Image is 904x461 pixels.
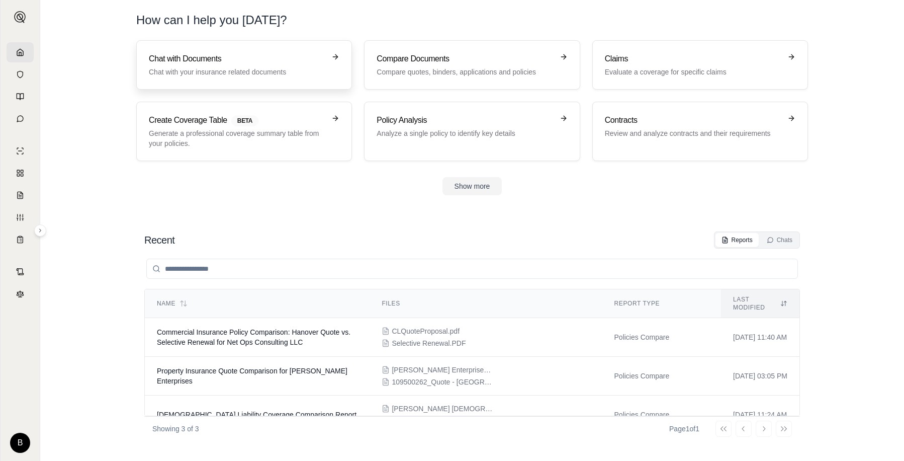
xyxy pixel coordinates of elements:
[144,233,174,247] h2: Recent
[767,236,792,244] div: Chats
[157,367,347,385] span: Property Insurance Quote Comparison for Hothem Enterprises
[7,185,34,205] a: Claim Coverage
[377,114,553,126] h3: Policy Analysis
[721,236,753,244] div: Reports
[392,326,460,336] span: CLQuoteProposal.pdf
[136,12,808,28] h1: How can I help you [DATE]?
[392,365,492,375] span: Hothem Enterprises Quote MQ05064723-000_QP_LizCast.PDF
[7,262,34,282] a: Contract Analysis
[377,67,553,77] p: Compare quotes, binders, applications and policies
[7,109,34,129] a: Chat
[7,87,34,107] a: Prompt Library
[7,141,34,161] a: Single Policy
[605,53,781,65] h3: Claims
[442,177,502,195] button: Show more
[136,102,352,161] a: Create Coverage TableBETAGenerate a professional coverage summary table from your policies.
[377,53,553,65] h3: Compare Documents
[231,115,258,126] span: BETA
[157,411,356,419] span: Pleasant Hill Baptist Church Liability Coverage Comparison Report
[10,433,30,453] div: B
[149,53,325,65] h3: Chat with Documents
[605,114,781,126] h3: Contracts
[721,318,799,357] td: [DATE] 11:40 AM
[592,40,808,90] a: ClaimsEvaluate a coverage for specific claims
[34,224,46,237] button: Expand sidebar
[392,338,466,348] span: Selective Renewal.PDF
[7,42,34,62] a: Home
[377,128,553,138] p: Analyze a single policy to identify key details
[10,7,30,27] button: Expand sidebar
[605,67,781,77] p: Evaluate a coverage for specific claims
[592,102,808,161] a: ContractsReview and analyze contracts and their requirements
[721,396,799,434] td: [DATE] 11:24 AM
[14,11,26,23] img: Expand sidebar
[7,64,34,85] a: Documents Vault
[602,357,721,396] td: Policies Compare
[157,328,350,346] span: Commercial Insurance Policy Comparison: Hanover Quote vs. Selective Renewal for Net Ops Consultin...
[392,404,492,414] span: Glatfelter Pleasant Hill Baptist Church.PDF
[157,299,357,308] div: Name
[605,128,781,138] p: Review and analyze contracts and their requirements
[602,318,721,357] td: Policies Compare
[136,40,352,90] a: Chat with DocumentsChat with your insurance related documents
[149,67,325,77] p: Chat with your insurance related documents
[715,233,759,247] button: Reports
[392,377,492,387] span: 109500262_Quote - Avondale Property - Hothem - for.PDF
[149,128,325,148] p: Generate a professional coverage summary table from your policies.
[370,289,602,318] th: Files
[761,233,798,247] button: Chats
[602,396,721,434] td: Policies Compare
[721,357,799,396] td: [DATE] 03:05 PM
[669,424,699,434] div: Page 1 of 1
[7,163,34,183] a: Policy Comparisons
[7,207,34,227] a: Custom Report
[7,284,34,304] a: Legal Search Engine
[733,295,787,312] div: Last modified
[602,289,721,318] th: Report Type
[364,102,580,161] a: Policy AnalysisAnalyze a single policy to identify key details
[152,424,199,434] p: Showing 3 of 3
[7,229,34,250] a: Coverage Table
[149,114,325,126] h3: Create Coverage Table
[364,40,580,90] a: Compare DocumentsCompare quotes, binders, applications and policies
